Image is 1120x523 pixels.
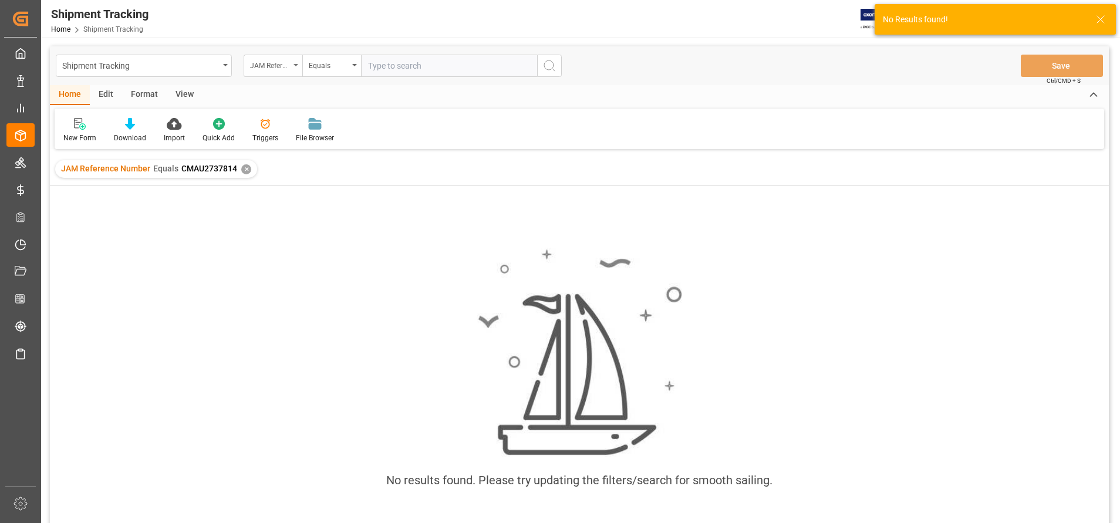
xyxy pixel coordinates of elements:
[62,58,219,72] div: Shipment Tracking
[244,55,302,77] button: open menu
[114,133,146,143] div: Download
[302,55,361,77] button: open menu
[252,133,278,143] div: Triggers
[50,85,90,105] div: Home
[153,164,178,173] span: Equals
[61,164,150,173] span: JAM Reference Number
[56,55,232,77] button: open menu
[90,85,122,105] div: Edit
[296,133,334,143] div: File Browser
[361,55,537,77] input: Type to search
[537,55,562,77] button: search button
[1021,55,1103,77] button: Save
[203,133,235,143] div: Quick Add
[122,85,167,105] div: Format
[883,14,1085,26] div: No Results found!
[51,25,70,33] a: Home
[1047,76,1081,85] span: Ctrl/CMD + S
[309,58,349,71] div: Equals
[250,58,290,71] div: JAM Reference Number
[167,85,203,105] div: View
[164,133,185,143] div: Import
[861,9,901,29] img: Exertis%20JAM%20-%20Email%20Logo.jpg_1722504956.jpg
[181,164,237,173] span: CMAU2737814
[386,471,772,489] div: No results found. Please try updating the filters/search for smooth sailing.
[477,248,682,457] img: smooth_sailing.jpeg
[63,133,96,143] div: New Form
[241,164,251,174] div: ✕
[51,5,149,23] div: Shipment Tracking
